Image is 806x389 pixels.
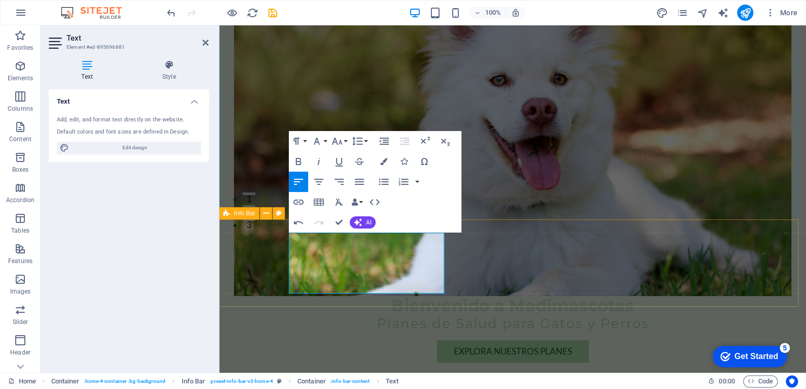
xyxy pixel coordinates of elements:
[309,172,328,192] button: Align Center
[309,212,328,233] button: Redo (Ctrl+Shift+Z)
[350,216,376,229] button: AI
[23,167,36,170] button: 1
[23,193,36,196] button: 3
[394,172,413,192] button: Ordered List
[57,116,200,124] div: Add, edit, and format text directly on the website.
[8,375,36,387] a: Click to cancel selection. Double-click to open Pages
[719,375,734,387] span: 00 00
[395,131,414,151] button: Decrease Indent
[676,7,688,19] button: pages
[329,192,349,212] button: Clear Formatting
[289,212,308,233] button: Undo (Ctrl+Z)
[247,7,258,19] i: Reload page
[267,7,279,19] i: Save (Ctrl+S)
[10,287,31,296] p: Images
[708,375,735,387] h6: Session time
[8,257,32,265] p: Features
[394,151,414,172] button: Icons
[72,142,197,154] span: Edit design
[350,172,369,192] button: Align Justify
[329,172,349,192] button: Align Right
[737,5,753,21] button: publish
[289,192,308,212] button: Insert Link
[289,131,308,151] button: Paragraph Format
[66,34,209,43] h2: Text
[246,7,258,19] button: reload
[374,151,393,172] button: Colors
[13,318,28,326] p: Slider
[739,7,751,19] i: Publish
[366,219,372,225] span: AI
[765,8,797,18] span: More
[289,172,308,192] button: Align Left
[415,131,434,151] button: Superscript
[330,375,370,387] span: . info-bar-content
[129,60,209,81] h4: Style
[696,7,708,19] i: Navigator
[309,151,328,172] button: Italic (Ctrl+I)
[329,151,349,172] button: Underline (Ctrl+U)
[209,375,273,387] span: . preset-info-bar-v3-home-4
[30,11,74,20] div: Get Started
[83,375,165,387] span: . home-4-container .bg-background
[309,192,328,212] button: Insert Table
[10,348,30,356] p: Header
[743,375,778,387] button: Code
[374,172,393,192] button: Unordered List
[386,375,398,387] span: Click to select. Double-click to edit
[786,375,798,387] button: Usercentrics
[696,7,709,19] button: navigator
[297,375,326,387] span: Click to select. Double-click to edit
[726,377,727,385] span: :
[350,151,369,172] button: Strikethrough
[676,7,688,19] i: Pages (Ctrl+Alt+S)
[717,7,728,19] i: AI Writer
[57,142,200,154] button: Edit design
[51,375,398,387] nav: breadcrumb
[51,375,80,387] span: Click to select. Double-click to edit
[289,151,308,172] button: Bold (Ctrl+B)
[511,8,520,17] i: On resize automatically adjust zoom level to fit chosen device.
[375,131,394,151] button: Increase Indent
[165,7,177,19] button: undo
[329,212,349,233] button: Confirm (Ctrl+⏎)
[6,196,35,204] p: Accordion
[277,378,282,384] i: This element is a customizable preset
[49,89,209,108] h4: Text
[365,192,384,212] button: HTML
[58,7,135,19] img: Editor Logo
[350,192,364,212] button: Data Bindings
[656,7,667,19] i: Design (Ctrl+Alt+Y)
[309,131,328,151] button: Font Family
[234,210,255,216] span: Info Bar
[485,7,501,19] h6: 100%
[761,5,801,21] button: More
[413,172,421,192] button: Ordered List
[415,151,434,172] button: Special Characters
[49,60,129,81] h4: Text
[11,226,29,235] p: Tables
[12,166,29,174] p: Boxes
[9,135,31,143] p: Content
[469,7,506,19] button: 100%
[748,375,773,387] span: Code
[717,7,729,19] button: text_generator
[165,7,177,19] i: Undo: Change text (Ctrl+Z)
[57,128,200,137] div: Default colors and font sizes are defined in Design.
[350,131,369,151] button: Line Height
[75,2,85,12] div: 5
[8,5,82,26] div: Get Started 5 items remaining, 0% complete
[226,7,238,19] button: Click here to leave preview mode and continue editing
[435,131,455,151] button: Subscript
[266,7,279,19] button: save
[329,131,349,151] button: Font Size
[7,44,33,52] p: Favorites
[23,180,36,182] button: 2
[66,43,188,52] h3: Element #ed-895696881
[8,105,33,113] p: Columns
[182,375,206,387] span: Click to select. Double-click to edit
[656,7,668,19] button: design
[8,74,33,82] p: Elements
